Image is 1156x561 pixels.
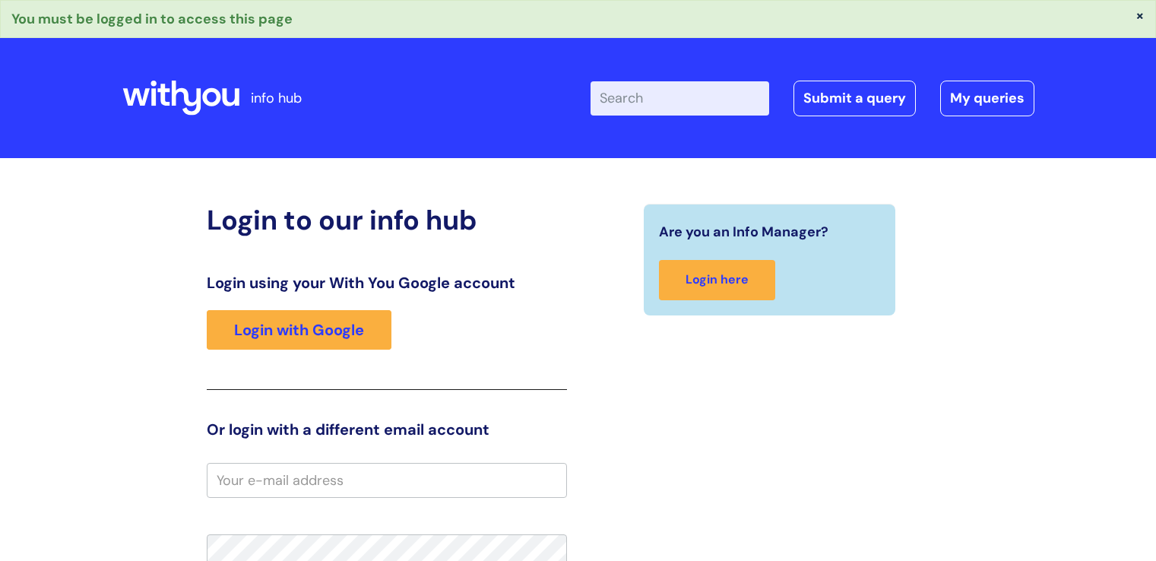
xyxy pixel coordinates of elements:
[940,81,1034,116] a: My queries
[1135,8,1145,22] button: ×
[591,81,769,115] input: Search
[207,420,567,439] h3: Or login with a different email account
[207,310,391,350] a: Login with Google
[251,86,302,110] p: info hub
[207,274,567,292] h3: Login using your With You Google account
[207,463,567,498] input: Your e-mail address
[793,81,916,116] a: Submit a query
[659,220,828,244] span: Are you an Info Manager?
[207,204,567,236] h2: Login to our info hub
[659,260,775,300] a: Login here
